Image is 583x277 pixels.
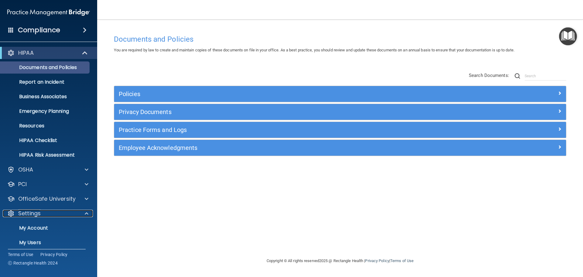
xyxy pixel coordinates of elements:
[119,91,448,97] h5: Policies
[114,35,566,43] h4: Documents and Policies
[7,166,88,173] a: OSHA
[8,260,58,266] span: Ⓒ Rectangle Health 2024
[8,251,33,258] a: Terms of Use
[119,109,448,115] h5: Privacy Documents
[7,181,88,188] a: PCI
[4,108,87,114] p: Emergency Planning
[7,210,88,217] a: Settings
[114,48,514,52] span: You are required by law to create and maintain copies of these documents on file in your office. ...
[119,89,561,99] a: Policies
[119,144,448,151] h5: Employee Acknowledgments
[18,181,27,188] p: PCI
[4,94,87,100] p: Business Associates
[119,143,561,153] a: Employee Acknowledgments
[4,240,87,246] p: My Users
[559,27,577,45] button: Open Resource Center
[119,126,448,133] h5: Practice Forms and Logs
[365,258,389,263] a: Privacy Policy
[4,123,87,129] p: Resources
[4,79,87,85] p: Report an Incident
[7,195,88,203] a: OfficeSafe University
[18,195,76,203] p: OfficeSafe University
[18,210,41,217] p: Settings
[4,137,87,144] p: HIPAA Checklist
[18,49,34,57] p: HIPAA
[18,26,60,34] h4: Compliance
[7,49,88,57] a: HIPAA
[390,258,414,263] a: Terms of Use
[40,251,68,258] a: Privacy Policy
[4,225,87,231] p: My Account
[7,6,90,19] img: PMB logo
[515,73,520,79] img: ic-search.3b580494.png
[229,251,451,271] div: Copyright © All rights reserved 2025 @ Rectangle Health | |
[469,73,509,78] span: Search Documents:
[4,64,87,71] p: Documents and Policies
[18,166,33,173] p: OSHA
[4,152,87,158] p: HIPAA Risk Assessment
[525,71,566,81] input: Search
[119,107,561,117] a: Privacy Documents
[119,125,561,135] a: Practice Forms and Logs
